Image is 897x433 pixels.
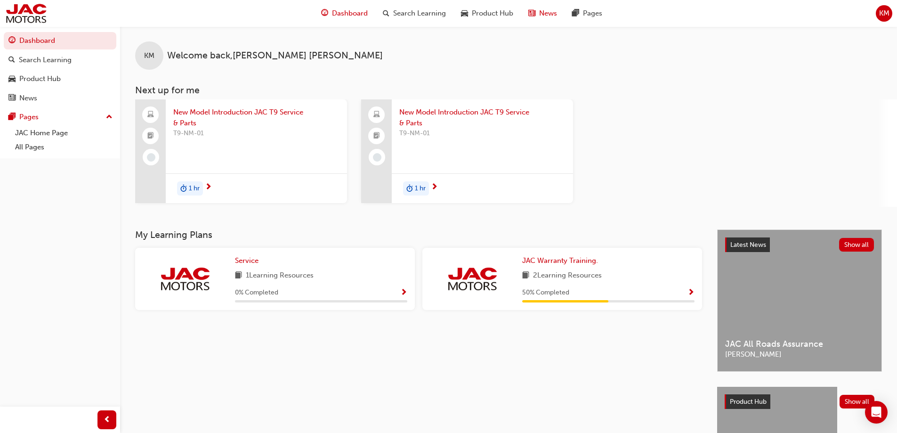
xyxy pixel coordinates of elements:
div: Open Intercom Messenger [865,401,888,424]
span: prev-icon [104,414,111,426]
a: car-iconProduct Hub [453,4,521,23]
span: 0 % Completed [235,287,278,298]
span: KM [879,8,889,19]
a: guage-iconDashboard [314,4,375,23]
span: Welcome back , [PERSON_NAME] [PERSON_NAME] [167,50,383,61]
span: 2 Learning Resources [533,270,602,282]
a: Dashboard [4,32,116,49]
span: book-icon [235,270,242,282]
div: Pages [19,112,39,123]
span: News [539,8,557,19]
span: laptop-icon [147,109,154,121]
a: Latest NewsShow all [725,237,874,253]
span: search-icon [383,8,389,19]
span: learningRecordVerb_NONE-icon [147,153,155,162]
div: News [19,93,37,104]
button: KM [876,5,892,22]
span: Service [235,256,259,265]
span: news-icon [8,94,16,103]
span: duration-icon [406,182,413,195]
img: jac-portal [446,266,498,292]
span: duration-icon [180,182,187,195]
a: Search Learning [4,51,116,69]
a: News [4,90,116,107]
span: learningRecordVerb_NONE-icon [373,153,381,162]
span: New Model Introduction JAC T9 Service & Parts [173,107,339,128]
button: Show Progress [687,287,695,299]
span: Show Progress [687,289,695,297]
span: guage-icon [321,8,328,19]
span: Show Progress [400,289,407,297]
a: JAC Home Page [11,126,116,140]
a: pages-iconPages [565,4,610,23]
span: Pages [583,8,602,19]
span: book-icon [522,270,529,282]
a: search-iconSearch Learning [375,4,453,23]
span: Dashboard [332,8,368,19]
button: Show all [839,238,874,252]
span: 1 hr [415,183,426,194]
span: KM [144,50,154,61]
span: next-icon [431,183,438,192]
span: laptop-icon [373,109,380,121]
span: booktick-icon [373,130,380,142]
span: JAC All Roads Assurance [725,339,874,350]
span: guage-icon [8,37,16,45]
button: Show all [840,395,875,408]
a: Product Hub [4,70,116,88]
span: next-icon [205,183,212,192]
span: Search Learning [393,8,446,19]
h3: My Learning Plans [135,229,702,240]
button: DashboardSearch LearningProduct HubNews [4,30,116,108]
span: news-icon [528,8,535,19]
h3: Next up for me [120,85,897,96]
a: Service [235,255,262,266]
span: Product Hub [730,398,767,406]
span: JAC Warranty Training. [522,256,598,265]
span: search-icon [8,56,15,65]
span: [PERSON_NAME] [725,349,874,360]
span: pages-icon [8,113,16,122]
button: Pages [4,108,116,126]
span: pages-icon [572,8,579,19]
span: up-icon [106,111,113,123]
span: 1 Learning Resources [246,270,314,282]
span: booktick-icon [147,130,154,142]
span: Product Hub [472,8,513,19]
a: New Model Introduction JAC T9 Service & PartsT9-NM-01duration-icon1 hr [361,99,573,203]
span: New Model Introduction JAC T9 Service & Parts [399,107,566,128]
a: All Pages [11,140,116,155]
a: news-iconNews [521,4,565,23]
a: New Model Introduction JAC T9 Service & PartsT9-NM-01duration-icon1 hr [135,99,347,203]
div: Search Learning [19,55,72,65]
img: jac-portal [159,266,211,292]
span: car-icon [8,75,16,83]
a: Latest NewsShow allJAC All Roads Assurance[PERSON_NAME] [717,229,882,372]
div: Product Hub [19,74,61,84]
span: car-icon [461,8,468,19]
a: Product HubShow all [725,394,874,409]
span: 50 % Completed [522,287,569,298]
span: T9-NM-01 [173,128,339,139]
span: T9-NM-01 [399,128,566,139]
img: jac-portal [5,3,48,24]
a: JAC Warranty Training. [522,255,602,266]
span: 1 hr [189,183,200,194]
button: Show Progress [400,287,407,299]
span: Latest News [730,241,766,249]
